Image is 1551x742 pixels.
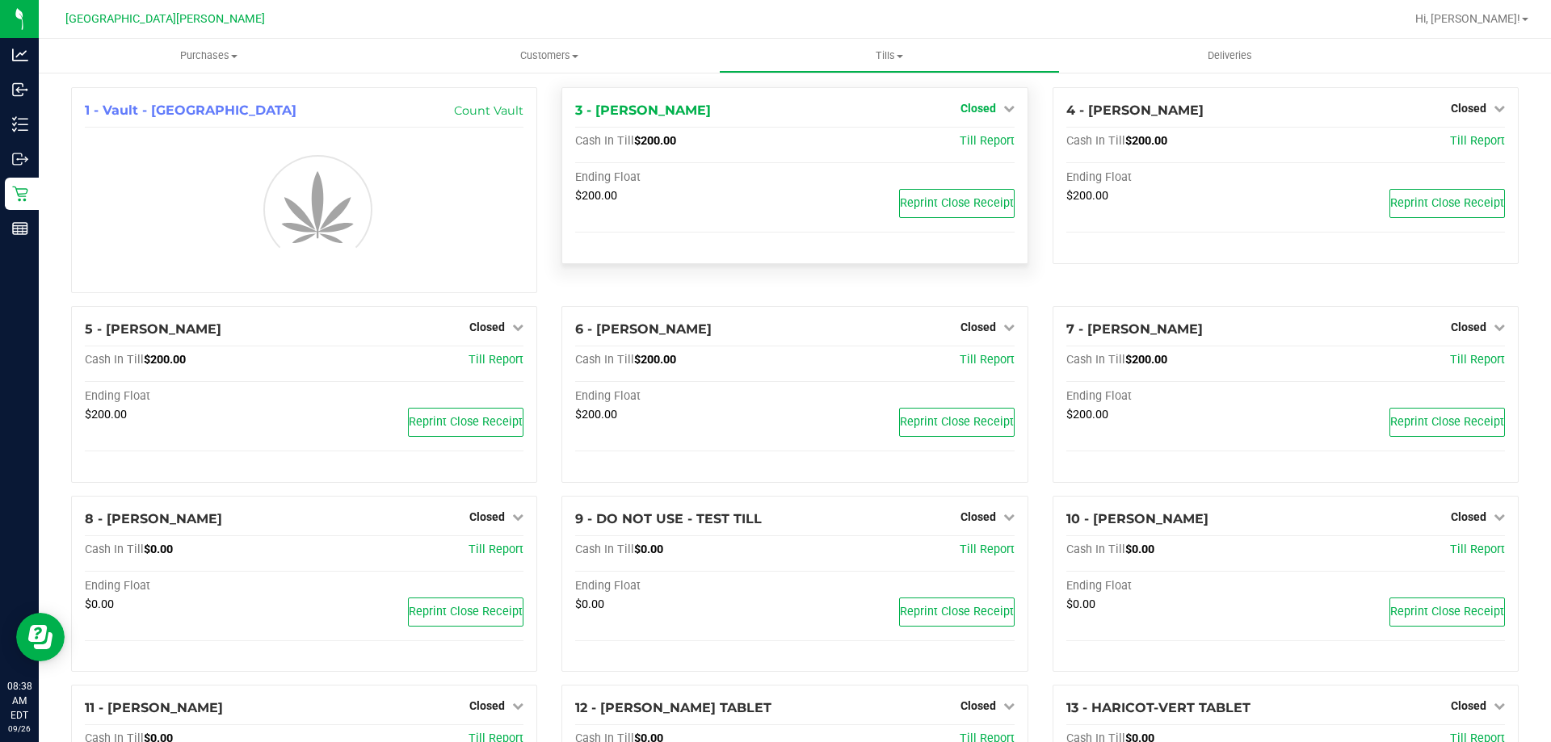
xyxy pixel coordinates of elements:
a: Tills [719,39,1059,73]
span: Closed [469,699,505,712]
span: 10 - [PERSON_NAME] [1066,511,1208,526]
inline-svg: Outbound [12,151,28,167]
span: Closed [469,321,505,333]
span: $0.00 [85,597,114,611]
span: $0.00 [1125,543,1154,556]
inline-svg: Reports [12,220,28,237]
div: Ending Float [575,170,795,185]
div: Ending Float [85,579,305,593]
button: Reprint Close Receipt [408,408,523,437]
button: Reprint Close Receipt [408,597,523,627]
span: Closed [960,321,996,333]
span: 8 - [PERSON_NAME] [85,511,222,526]
span: $0.00 [1066,597,1095,611]
a: Till Report [469,353,523,367]
span: 12 - [PERSON_NAME] TABLET [575,700,771,715]
span: $200.00 [575,189,617,203]
inline-svg: Retail [12,186,28,202]
a: Purchases [39,39,379,73]
span: $200.00 [1066,189,1108,203]
span: Customers [380,48,718,63]
span: Reprint Close Receipt [1390,605,1504,618]
a: Till Report [960,543,1015,556]
div: Ending Float [1066,170,1286,185]
span: $200.00 [1125,134,1167,148]
button: Reprint Close Receipt [1389,189,1505,218]
span: Closed [1451,321,1486,333]
span: 7 - [PERSON_NAME] [1066,321,1203,337]
span: $200.00 [634,134,676,148]
span: Reprint Close Receipt [1390,196,1504,210]
span: 5 - [PERSON_NAME] [85,321,221,337]
a: Customers [379,39,719,73]
div: Ending Float [1066,579,1286,593]
inline-svg: Inbound [12,82,28,98]
span: Reprint Close Receipt [409,605,523,618]
a: Deliveries [1060,39,1400,73]
div: Ending Float [575,579,795,593]
span: Closed [960,510,996,523]
span: Cash In Till [1066,134,1125,148]
p: 09/26 [7,723,32,735]
div: Ending Float [85,389,305,404]
span: [GEOGRAPHIC_DATA][PERSON_NAME] [65,12,265,26]
span: Closed [469,510,505,523]
span: Reprint Close Receipt [409,415,523,429]
span: 11 - [PERSON_NAME] [85,700,223,715]
span: Cash In Till [1066,353,1125,367]
span: $200.00 [144,353,186,367]
a: Till Report [960,134,1015,148]
span: Cash In Till [1066,543,1125,556]
span: Closed [1451,510,1486,523]
span: $200.00 [1125,353,1167,367]
div: Ending Float [575,389,795,404]
inline-svg: Analytics [12,47,28,63]
a: Till Report [1450,543,1505,556]
span: 4 - [PERSON_NAME] [1066,103,1204,118]
a: Count Vault [454,103,523,118]
span: Reprint Close Receipt [900,605,1014,618]
span: Closed [1451,102,1486,115]
span: Purchases [39,48,379,63]
span: $0.00 [575,597,604,611]
button: Reprint Close Receipt [1389,597,1505,627]
span: Cash In Till [575,134,634,148]
span: Deliveries [1186,48,1274,63]
span: Cash In Till [575,543,634,556]
span: Tills [720,48,1058,63]
span: $200.00 [1066,408,1108,421]
span: Closed [1451,699,1486,712]
span: $0.00 [634,543,663,556]
span: $0.00 [144,543,173,556]
span: 1 - Vault - [GEOGRAPHIC_DATA] [85,103,296,118]
inline-svg: Inventory [12,116,28,132]
span: 9 - DO NOT USE - TEST TILL [575,511,762,526]
span: $200.00 [575,408,617,421]
span: Cash In Till [85,543,144,556]
span: Hi, [PERSON_NAME]! [1415,12,1520,25]
button: Reprint Close Receipt [1389,408,1505,437]
a: Till Report [1450,134,1505,148]
span: Till Report [960,353,1015,367]
button: Reprint Close Receipt [899,597,1015,627]
span: 13 - HARICOT-VERT TABLET [1066,700,1250,715]
p: 08:38 AM EDT [7,679,32,723]
span: Cash In Till [575,353,634,367]
span: Reprint Close Receipt [1390,415,1504,429]
span: Reprint Close Receipt [900,415,1014,429]
button: Reprint Close Receipt [899,189,1015,218]
a: Till Report [469,543,523,556]
span: Cash In Till [85,353,144,367]
div: Ending Float [1066,389,1286,404]
span: 3 - [PERSON_NAME] [575,103,711,118]
a: Till Report [1450,353,1505,367]
button: Reprint Close Receipt [899,408,1015,437]
span: $200.00 [634,353,676,367]
span: Reprint Close Receipt [900,196,1014,210]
